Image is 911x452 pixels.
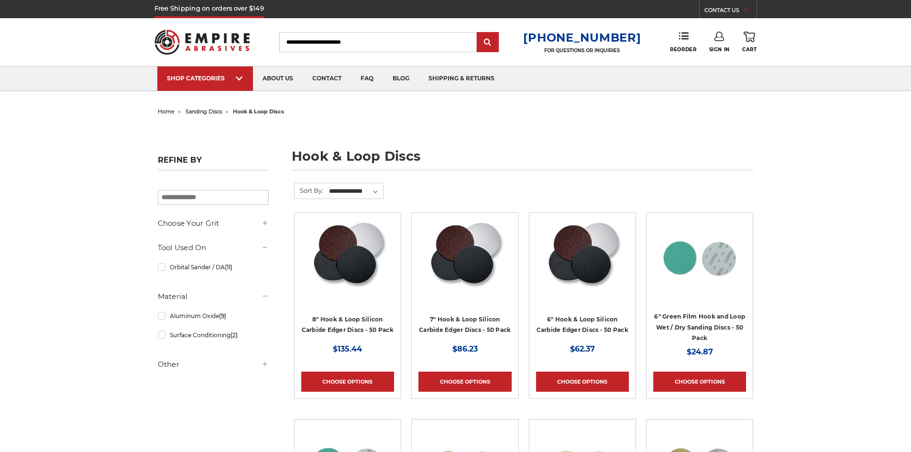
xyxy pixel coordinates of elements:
[301,372,394,392] a: Choose Options
[661,220,738,296] img: 6-inch 60-grit green film hook and loop sanding discs with fast cutting aluminum oxide for coarse...
[158,359,269,370] h5: Other
[351,66,383,91] a: faq
[653,220,746,312] a: 6-inch 60-grit green film hook and loop sanding discs with fast cutting aluminum oxide for coarse...
[158,327,269,343] a: Surface Conditioning(2)
[570,344,595,353] span: $62.37
[158,242,269,254] h5: Tool Used On
[419,66,504,91] a: shipping & returns
[154,23,250,61] img: Empire Abrasives
[742,32,757,53] a: Cart
[523,47,641,54] p: FOR QUESTIONS OR INQUIRIES
[426,220,504,296] img: Silicon Carbide 7" Hook & Loop Edger Discs
[333,344,362,353] span: $135.44
[653,372,746,392] a: Choose Options
[301,220,394,312] a: Silicon Carbide 8" Hook & Loop Edger Discs
[654,313,745,342] a: 6" Green Film Hook and Loop Wet / Dry Sanding Discs - 50 Pack
[230,331,238,339] span: (2)
[452,344,478,353] span: $86.23
[478,33,497,52] input: Submit
[186,108,222,115] a: sanding discs
[383,66,419,91] a: blog
[670,32,696,52] a: Reorder
[687,347,713,356] span: $24.87
[523,31,641,44] a: [PHONE_NUMBER]
[158,308,269,324] a: Aluminum Oxide(9)
[292,150,754,170] h1: hook & loop discs
[704,5,757,18] a: CONTACT US
[309,220,386,296] img: Silicon Carbide 8" Hook & Loop Edger Discs
[158,155,269,170] h5: Refine by
[418,372,511,392] a: Choose Options
[302,316,394,334] a: 8" Hook & Loop Silicon Carbide Edger Discs - 50 Pack
[544,220,621,296] img: Silicon Carbide 6" Hook & Loop Edger Discs
[709,46,730,53] span: Sign In
[158,218,269,229] h5: Choose Your Grit
[295,183,323,198] label: Sort By:
[233,108,284,115] span: hook & loop discs
[158,291,269,302] h5: Material
[670,46,696,53] span: Reorder
[742,46,757,53] span: Cart
[536,220,629,312] a: Silicon Carbide 6" Hook & Loop Edger Discs
[158,108,175,115] a: home
[328,184,383,198] select: Sort By:
[536,372,629,392] a: Choose Options
[303,66,351,91] a: contact
[225,264,232,271] span: (11)
[419,316,511,334] a: 7" Hook & Loop Silicon Carbide Edger Discs - 50 Pack
[537,316,628,334] a: 6" Hook & Loop Silicon Carbide Edger Discs - 50 Pack
[253,66,303,91] a: about us
[167,75,243,82] div: SHOP CATEGORIES
[158,259,269,276] a: Orbital Sander / DA(11)
[219,312,226,320] span: (9)
[418,220,511,312] a: Silicon Carbide 7" Hook & Loop Edger Discs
